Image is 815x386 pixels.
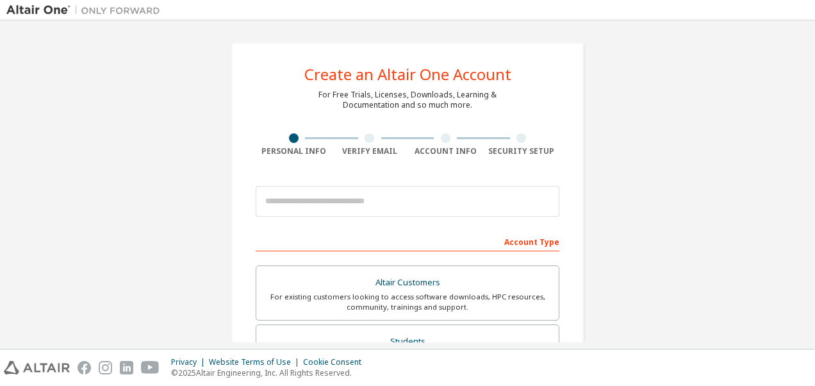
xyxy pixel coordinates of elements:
div: Privacy [171,357,209,367]
img: instagram.svg [99,361,112,374]
div: Personal Info [256,146,332,156]
div: Create an Altair One Account [304,67,511,82]
div: Security Setup [484,146,560,156]
div: Verify Email [332,146,408,156]
div: Altair Customers [264,274,551,292]
img: altair_logo.svg [4,361,70,374]
div: Website Terms of Use [209,357,303,367]
img: youtube.svg [141,361,160,374]
img: Altair One [6,4,167,17]
div: Cookie Consent [303,357,369,367]
div: For existing customers looking to access software downloads, HPC resources, community, trainings ... [264,292,551,312]
div: Account Info [407,146,484,156]
div: Account Type [256,231,559,251]
div: For Free Trials, Licenses, Downloads, Learning & Documentation and so much more. [318,90,497,110]
img: facebook.svg [78,361,91,374]
div: Students [264,333,551,351]
p: © 2025 Altair Engineering, Inc. All Rights Reserved. [171,367,369,378]
img: linkedin.svg [120,361,133,374]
